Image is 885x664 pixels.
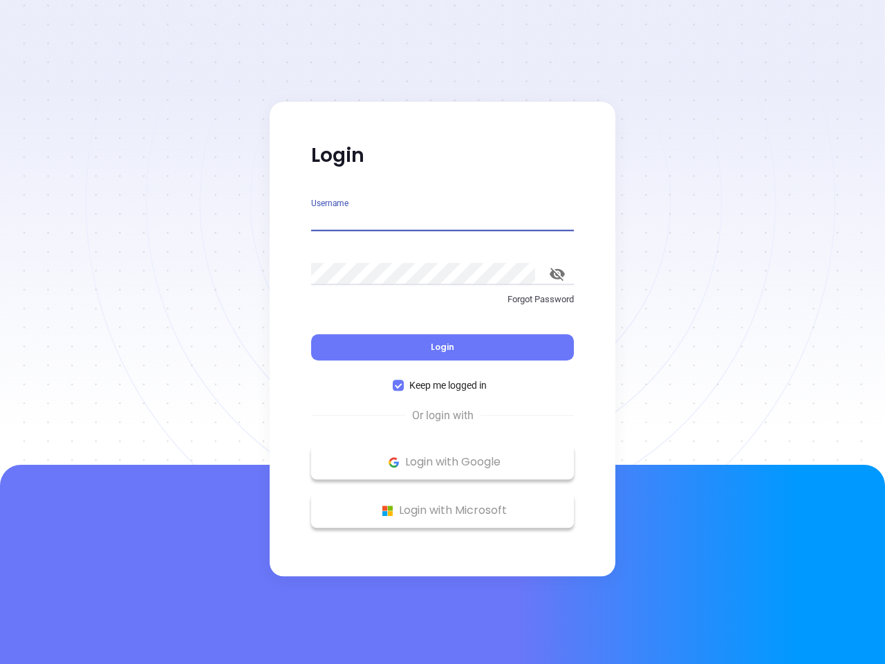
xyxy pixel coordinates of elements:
[311,199,348,207] label: Username
[311,334,574,360] button: Login
[541,257,574,290] button: toggle password visibility
[404,378,492,393] span: Keep me logged in
[318,452,567,472] p: Login with Google
[311,493,574,528] button: Microsoft Logo Login with Microsoft
[311,293,574,317] a: Forgot Password
[385,454,402,471] img: Google Logo
[311,445,574,479] button: Google Logo Login with Google
[318,500,567,521] p: Login with Microsoft
[405,407,481,424] span: Or login with
[311,143,574,168] p: Login
[431,341,454,353] span: Login
[311,293,574,306] p: Forgot Password
[379,502,396,519] img: Microsoft Logo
